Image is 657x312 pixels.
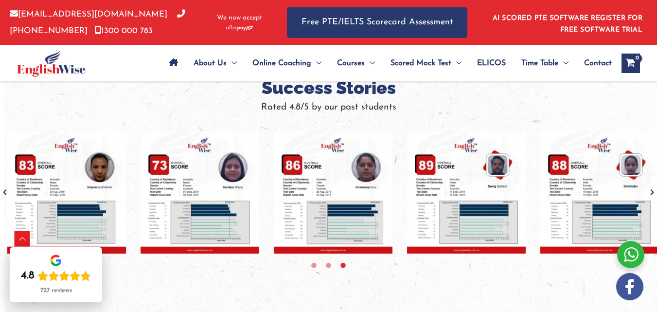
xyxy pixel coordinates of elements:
[365,46,375,80] span: Menu Toggle
[337,46,365,80] span: Courses
[558,46,568,80] span: Menu Toggle
[493,15,643,34] a: AI SCORED PTE SOFTWARE REGISTER FOR FREE SOFTWARE TRIAL
[514,46,576,80] a: Time TableMenu Toggle
[7,131,126,254] img: Srijana Budhathoki
[407,131,526,254] img: Suraj Subedi
[383,46,469,80] a: Scored Mock TestMenu Toggle
[469,46,514,80] a: ELICOS
[647,187,657,197] button: Next
[17,50,86,77] img: cropped-ew-logo
[141,131,259,254] img: Sandipa Thapa
[287,7,467,38] a: Free PTE/IELTS Scorecard Assessment
[95,27,153,35] a: 1300 000 783
[477,46,506,80] span: ELICOS
[217,13,262,23] span: We now accept
[391,46,451,80] span: Scored Mock Test
[226,25,253,31] img: Afterpay-Logo
[21,269,35,283] div: 4.8
[576,46,612,80] a: Contact
[10,10,185,35] a: [PHONE_NUMBER]
[329,46,383,80] a: CoursesMenu Toggle
[621,54,640,73] a: View Shopping Cart, empty
[487,7,647,38] aside: Header Widget 1
[252,46,311,80] span: Online Coaching
[616,273,643,300] img: white-facebook.png
[21,269,91,283] div: Rating: 4.8 out of 5
[274,131,392,254] img: Kirandeep Kaur
[10,10,167,18] a: [EMAIL_ADDRESS][DOMAIN_NAME]
[521,46,558,80] span: Time Table
[245,46,329,80] a: Online CoachingMenu Toggle
[161,46,612,80] nav: Site Navigation: Main Menu
[40,287,72,294] div: 727 reviews
[451,46,462,80] span: Menu Toggle
[311,46,321,80] span: Menu Toggle
[194,46,227,80] span: About Us
[227,46,237,80] span: Menu Toggle
[186,46,245,80] a: About UsMenu Toggle
[584,46,612,80] span: Contact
